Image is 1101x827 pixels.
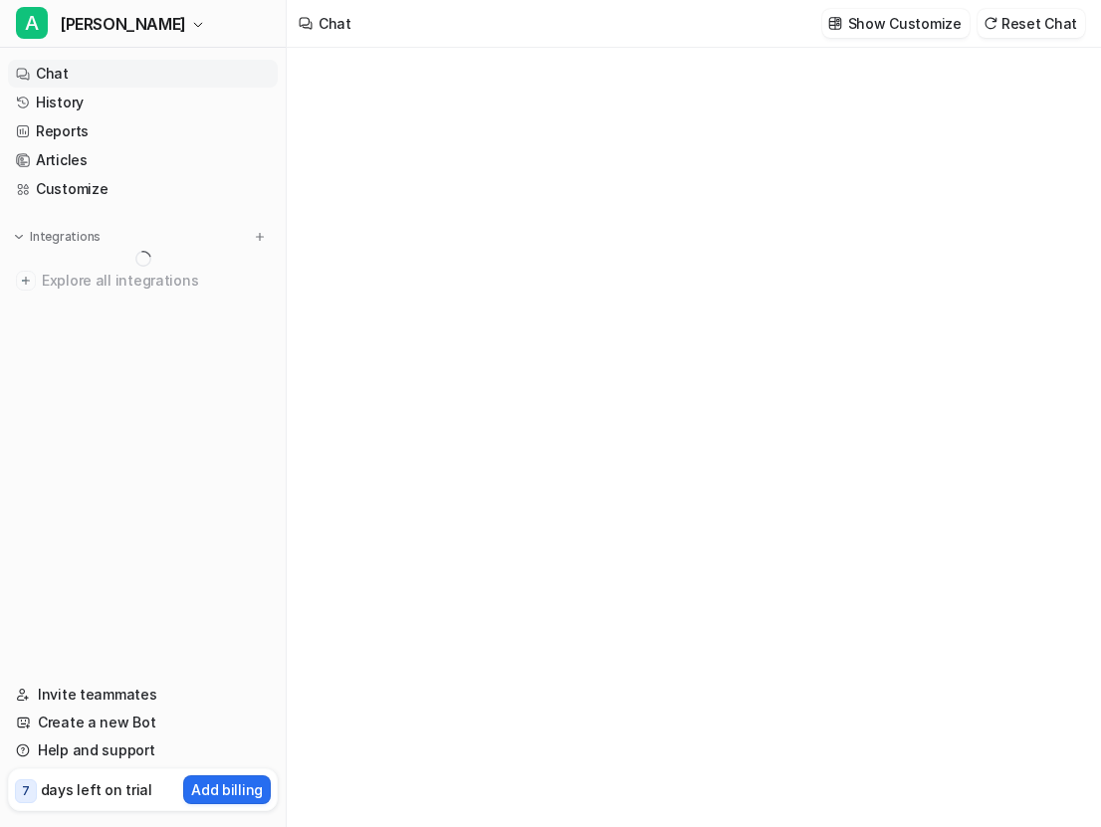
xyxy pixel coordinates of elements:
p: Add billing [191,779,263,800]
a: Invite teammates [8,681,278,709]
a: Create a new Bot [8,709,278,736]
a: Articles [8,146,278,174]
a: Chat [8,60,278,88]
a: Reports [8,117,278,145]
a: Help and support [8,736,278,764]
p: days left on trial [41,779,152,800]
button: Add billing [183,775,271,804]
p: Integrations [30,229,101,245]
span: Explore all integrations [42,265,270,297]
img: expand menu [12,230,26,244]
img: customize [828,16,842,31]
img: explore all integrations [16,271,36,291]
button: Show Customize [822,9,970,38]
a: History [8,89,278,116]
button: Integrations [8,227,107,247]
div: Chat [319,13,351,34]
a: Customize [8,175,278,203]
p: Show Customize [848,13,962,34]
img: reset [984,16,997,31]
a: Explore all integrations [8,267,278,295]
span: [PERSON_NAME] [60,10,186,38]
img: menu_add.svg [253,230,267,244]
p: 7 [22,782,30,800]
button: Reset Chat [978,9,1085,38]
span: A [16,7,48,39]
